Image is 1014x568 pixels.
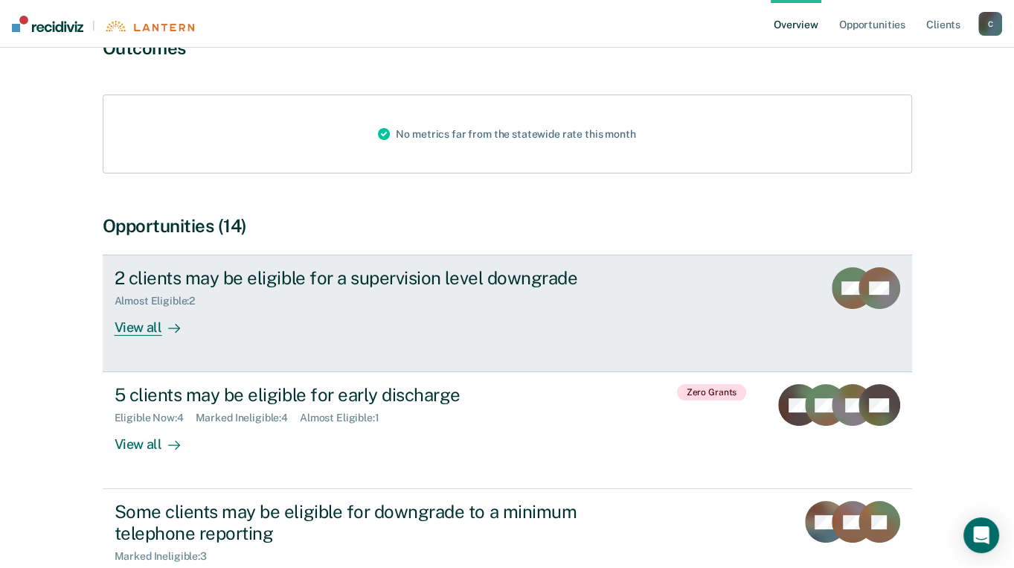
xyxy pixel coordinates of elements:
span: | [83,19,104,32]
div: Outcomes [103,37,912,59]
span: Zero Grants [677,384,747,401]
img: Lantern [104,21,194,32]
div: 5 clients may be eligible for early discharge [115,384,637,406]
div: Opportunities (14) [103,215,912,237]
img: Recidiviz [12,16,83,32]
div: View all [115,307,198,336]
div: No metrics far from the statewide rate this month [366,95,647,173]
div: Marked Ineligible : 4 [196,412,300,424]
div: 2 clients may be eligible for a supervision level downgrade [115,267,637,289]
div: Open Intercom Messenger [963,517,999,553]
div: View all [115,424,198,453]
div: Almost Eligible : 2 [115,295,208,307]
a: 2 clients may be eligible for a supervision level downgradeAlmost Eligible:2View all [103,255,912,372]
div: Eligible Now : 4 [115,412,196,424]
a: 5 clients may be eligible for early dischargeEligible Now:4Marked Ineligible:4Almost Eligible:1Vi... [103,372,912,489]
button: C [978,12,1002,36]
div: Marked Ineligible : 3 [115,550,219,563]
a: | [12,16,194,32]
div: Almost Eligible : 1 [300,412,391,424]
div: Some clients may be eligible for downgrade to a minimum telephone reporting [115,501,637,544]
